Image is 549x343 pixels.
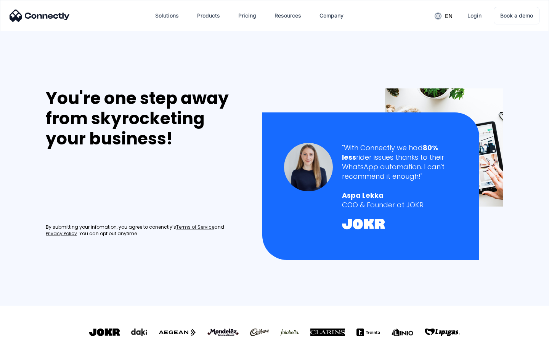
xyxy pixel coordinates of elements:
div: Products [197,10,220,21]
div: "With Connectly we had rider issues thanks to their WhatsApp automation. I can't recommend it eno... [342,143,457,181]
div: Resources [274,10,301,21]
div: You're one step away from skyrocketing your business! [46,88,246,149]
div: Login [467,10,482,21]
strong: Aspa Lekka [342,191,384,200]
div: COO & Founder at JOKR [342,200,457,210]
div: Company [319,10,344,21]
div: By submitting your infomation, you agree to conenctly’s and . You can opt out anytime. [46,224,246,237]
div: Solutions [155,10,179,21]
img: Connectly Logo [10,10,70,22]
a: Login [461,6,488,25]
div: en [429,10,458,21]
a: Pricing [232,6,262,25]
div: en [445,11,453,21]
div: Resources [268,6,307,25]
div: Solutions [149,6,185,25]
strong: 80% less [342,143,438,162]
a: Terms of Service [176,224,214,231]
ul: Language list [15,330,46,340]
iframe: Form 0 [46,158,160,215]
div: Products [191,6,226,25]
a: Book a demo [494,7,539,24]
div: Pricing [238,10,256,21]
div: Company [313,6,350,25]
a: Privacy Policy [46,231,77,237]
aside: Language selected: English [8,330,46,340]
